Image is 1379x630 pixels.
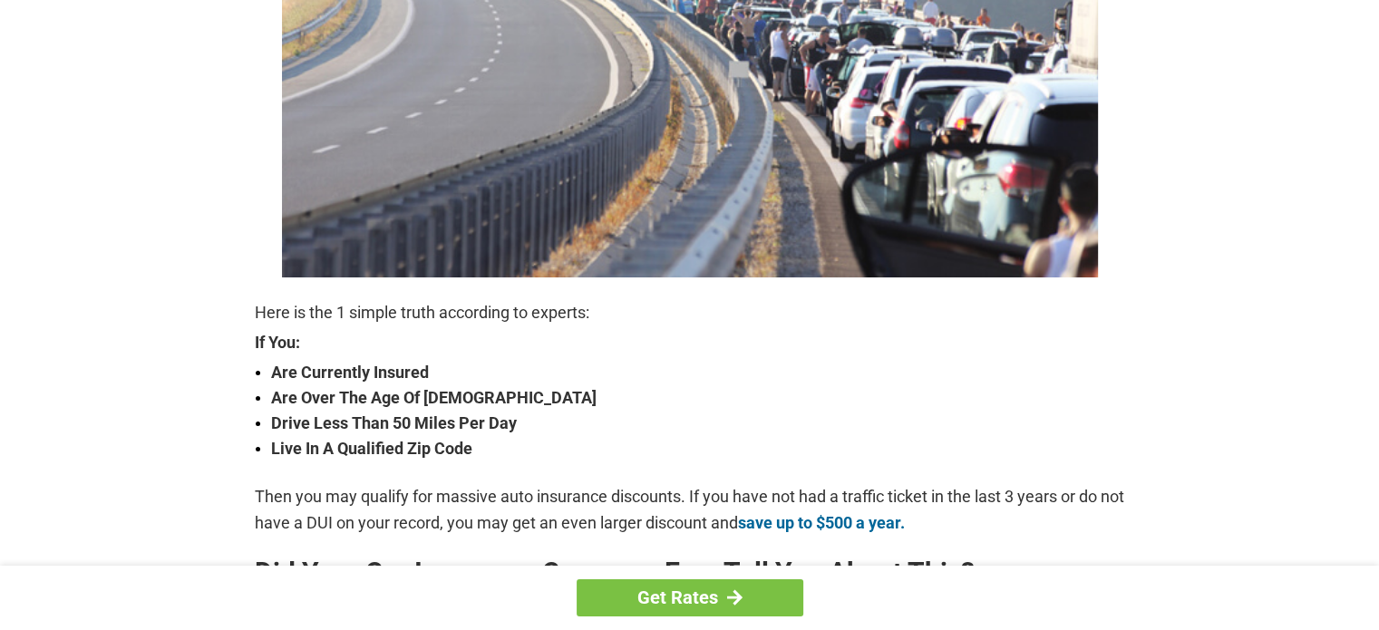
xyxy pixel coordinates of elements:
[255,300,1125,325] p: Here is the 1 simple truth according to experts:
[271,385,1125,411] strong: Are Over The Age Of [DEMOGRAPHIC_DATA]
[271,436,1125,461] strong: Live In A Qualified Zip Code
[255,558,1125,587] h2: Did Your Car Insurance Company Ever Tell You About This?
[738,513,905,532] a: save up to $500 a year.
[577,579,803,616] a: Get Rates
[271,411,1125,436] strong: Drive Less Than 50 Miles Per Day
[255,484,1125,535] p: Then you may qualify for massive auto insurance discounts. If you have not had a traffic ticket i...
[271,360,1125,385] strong: Are Currently Insured
[255,334,1125,351] strong: If You:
